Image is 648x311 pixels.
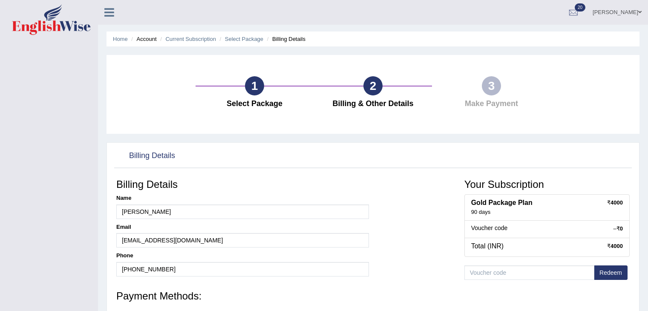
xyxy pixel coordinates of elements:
[116,179,369,190] h3: Billing Details
[116,252,133,259] label: Phone
[363,76,383,95] div: 2
[471,225,623,231] h5: Voucher code
[129,35,156,43] li: Account
[464,265,594,280] input: Voucher code
[611,199,623,206] strong: 4000
[165,36,216,42] a: Current Subscription
[482,76,501,95] div: 3
[613,225,623,233] div: –₹
[620,225,623,232] strong: 0
[116,223,131,231] label: Email
[607,242,623,250] div: ₹
[607,199,623,207] div: ₹
[471,209,623,216] div: 90 days
[116,194,131,202] label: Name
[471,199,533,206] b: Gold Package Plan
[265,35,305,43] li: Billing Details
[575,3,585,12] span: 20
[200,100,310,108] h4: Select Package
[116,291,630,302] h3: Payment Methods:
[318,100,428,108] h4: Billing & Other Details
[436,100,546,108] h4: Make Payment
[464,179,630,190] h3: Your Subscription
[113,36,128,42] a: Home
[594,265,628,280] button: Redeem
[245,76,264,95] div: 1
[116,150,175,162] h2: Billing Details
[611,243,623,249] strong: 4000
[225,36,263,42] a: Select Package
[471,242,623,250] h4: Total (INR)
